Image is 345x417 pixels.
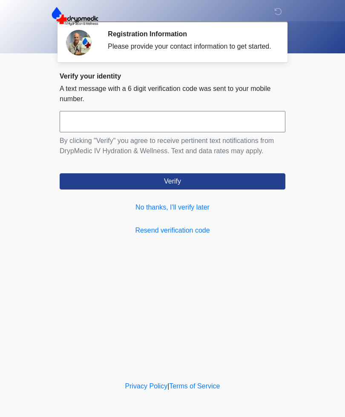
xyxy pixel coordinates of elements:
[167,382,169,390] a: |
[60,136,285,156] p: By clicking "Verify" you agree to receive pertinent text notifications from DrypMedic IV Hydratio...
[60,72,285,80] h2: Verify your identity
[60,84,285,104] p: A text message with a 6 digit verification code was sent to your mobile number.
[60,202,285,213] a: No thanks, I'll verify later
[51,6,99,26] img: DrypMedic IV Hydration & Wellness Logo
[66,30,92,55] img: Agent Avatar
[60,225,285,236] a: Resend verification code
[125,382,168,390] a: Privacy Policy
[60,173,285,190] button: Verify
[169,382,220,390] a: Terms of Service
[108,41,273,52] div: Please provide your contact information to get started.
[108,30,273,38] h2: Registration Information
